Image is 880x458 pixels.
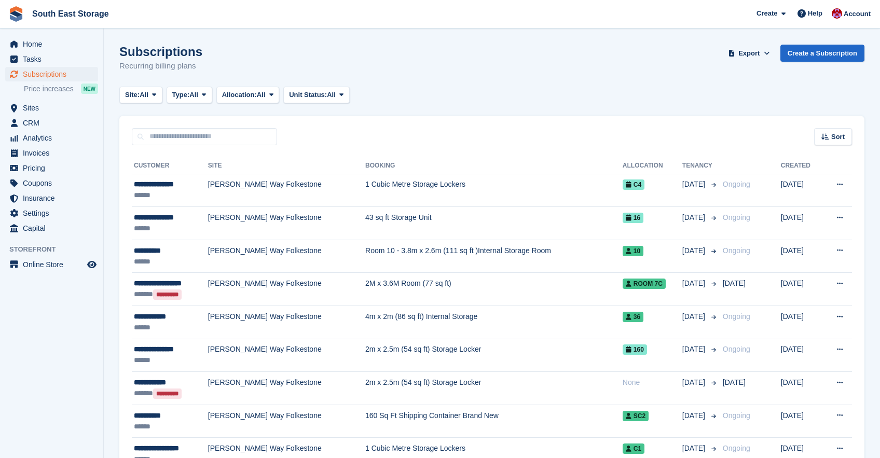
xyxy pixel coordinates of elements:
span: [DATE] [723,279,746,287]
span: [DATE] [682,245,707,256]
span: Online Store [23,257,85,272]
td: 43 sq ft Storage Unit [365,207,623,240]
button: Site: All [119,87,162,104]
span: Sites [23,101,85,115]
span: [DATE] [682,410,707,421]
span: Tasks [23,52,85,66]
span: Settings [23,206,85,220]
h1: Subscriptions [119,45,202,59]
button: Export [726,45,772,62]
span: C4 [623,179,644,190]
th: Booking [365,158,623,174]
td: [PERSON_NAME] Way Folkestone [208,273,365,306]
span: Allocation: [222,90,257,100]
td: [DATE] [781,207,822,240]
span: Ongoing [723,345,750,353]
td: [PERSON_NAME] Way Folkestone [208,339,365,372]
td: [DATE] [781,273,822,306]
span: Analytics [23,131,85,145]
td: 2m x 2.5m (54 sq ft) Storage Locker [365,372,623,405]
td: [DATE] [781,174,822,207]
button: Allocation: All [216,87,280,104]
a: menu [5,37,98,51]
span: 36 [623,312,643,322]
span: [DATE] [682,443,707,454]
span: [DATE] [682,278,707,289]
a: menu [5,146,98,160]
span: Ongoing [723,444,750,452]
span: Pricing [23,161,85,175]
span: Account [844,9,871,19]
span: [DATE] [682,179,707,190]
span: Room 7c [623,279,666,289]
a: menu [5,176,98,190]
td: [PERSON_NAME] Way Folkestone [208,306,365,339]
span: Ongoing [723,180,750,188]
th: Created [781,158,822,174]
span: Invoices [23,146,85,160]
img: Roger Norris [832,8,842,19]
td: [DATE] [781,240,822,273]
th: Customer [132,158,208,174]
button: Type: All [167,87,212,104]
span: Help [808,8,822,19]
a: menu [5,221,98,235]
td: [DATE] [781,306,822,339]
span: Site: [125,90,140,100]
a: menu [5,131,98,145]
td: [PERSON_NAME] Way Folkestone [208,405,365,438]
span: [DATE] [682,311,707,322]
span: 160 [623,344,647,355]
p: Recurring billing plans [119,60,202,72]
td: 1 Cubic Metre Storage Lockers [365,174,623,207]
a: South East Storage [28,5,113,22]
span: All [140,90,148,100]
span: Ongoing [723,312,750,321]
span: Create [757,8,777,19]
td: [DATE] [781,405,822,438]
th: Allocation [623,158,682,174]
a: Price increases NEW [24,83,98,94]
a: menu [5,67,98,81]
span: SC2 [623,411,649,421]
th: Site [208,158,365,174]
td: [PERSON_NAME] Way Folkestone [208,174,365,207]
span: Ongoing [723,213,750,221]
span: All [257,90,266,100]
span: Export [738,48,760,59]
span: C1 [623,443,644,454]
span: [DATE] [682,344,707,355]
td: 2M x 3.6M Room (77 sq ft) [365,273,623,306]
td: 4m x 2m (86 sq ft) Internal Storage [365,306,623,339]
a: menu [5,257,98,272]
a: menu [5,206,98,220]
span: [DATE] [682,377,707,388]
a: menu [5,161,98,175]
td: [PERSON_NAME] Way Folkestone [208,240,365,273]
span: Price increases [24,84,74,94]
span: Type: [172,90,190,100]
a: menu [5,101,98,115]
span: Coupons [23,176,85,190]
div: None [623,377,682,388]
span: 10 [623,246,643,256]
td: 2m x 2.5m (54 sq ft) Storage Locker [365,339,623,372]
span: All [327,90,336,100]
span: All [189,90,198,100]
span: Capital [23,221,85,235]
span: 16 [623,213,643,223]
div: NEW [81,84,98,94]
span: Insurance [23,191,85,205]
a: menu [5,116,98,130]
a: menu [5,52,98,66]
td: 160 Sq Ft Shipping Container Brand New [365,405,623,438]
span: Subscriptions [23,67,85,81]
td: [DATE] [781,339,822,372]
span: Home [23,37,85,51]
span: CRM [23,116,85,130]
a: Create a Subscription [780,45,864,62]
td: [PERSON_NAME] Way Folkestone [208,207,365,240]
td: [DATE] [781,372,822,405]
span: Storefront [9,244,103,255]
span: [DATE] [723,378,746,386]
